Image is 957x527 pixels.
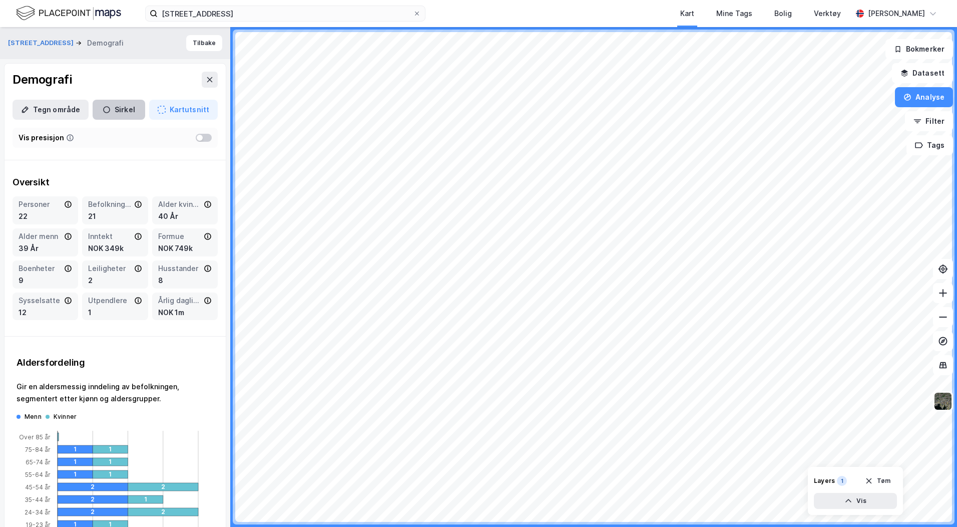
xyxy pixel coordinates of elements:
button: Analyse [895,87,953,107]
tspan: 24-34 år [25,508,51,516]
div: 39 År [19,242,72,254]
div: 1 [109,458,144,466]
div: 12 [19,307,72,319]
div: Befolkning dagtid [88,198,132,210]
div: Kontrollprogram for chat [907,479,957,527]
button: Tøm [858,473,897,489]
img: logo.f888ab2527a4732fd821a326f86c7f29.svg [16,5,121,22]
button: Tags [906,135,953,155]
button: Bokmerker [885,39,953,59]
div: Kvinner [54,413,77,421]
div: 40 År [158,210,212,222]
div: Alder kvinner [158,198,202,210]
div: NOK 1m [158,307,212,319]
tspan: 65-74 år [26,458,51,466]
div: 1 [88,307,142,319]
div: [PERSON_NAME] [868,8,925,20]
div: Vis presisjon [19,132,64,144]
div: 1 [837,476,847,486]
div: 2 [161,483,232,491]
div: Alder menn [19,230,62,242]
div: 1 [144,495,179,503]
div: Husstander [158,262,202,275]
div: 2 [91,508,161,516]
tspan: 75-84 år [25,446,51,453]
tspan: Over 85 år [19,433,51,441]
img: 9k= [933,392,952,411]
div: Formue [158,230,202,242]
div: 1 [74,458,109,466]
div: Layers [814,477,835,485]
button: Vis [814,493,897,509]
div: 2 [91,483,161,491]
div: Leiligheter [88,262,132,275]
div: Utpendlere [88,295,132,307]
div: 1 [109,470,144,478]
button: Tegn område [13,100,89,120]
div: 21 [88,210,142,222]
div: Kart [680,8,694,20]
div: Personer [19,198,62,210]
div: 1 [74,445,109,453]
div: 9 [19,275,72,287]
input: Søk på adresse, matrikkel, gårdeiere, leietakere eller personer [158,6,413,21]
div: NOK 749k [158,242,212,254]
button: Kartutsnitt [149,100,218,120]
tspan: 35-44 år [25,496,51,503]
div: 1 [109,445,144,453]
tspan: 55-64 år [25,471,51,478]
div: 2 [91,495,161,503]
div: Inntekt [88,230,132,242]
div: 2 [161,508,232,516]
div: Oversikt [13,176,218,188]
div: Verktøy [814,8,841,20]
div: Bolig [774,8,792,20]
div: Mine Tags [716,8,752,20]
div: Boenheter [19,262,62,275]
button: [STREET_ADDRESS] [8,38,76,48]
div: 2 [88,275,142,287]
div: Menn [25,413,42,421]
tspan: 45-54 år [25,483,51,491]
div: NOK 349k [88,242,142,254]
div: 8 [158,275,212,287]
div: 1 [74,470,109,478]
button: Tilbake [186,35,222,51]
button: Sirkel [93,100,145,120]
div: Demografi [87,37,124,49]
div: Aldersfordeling [17,357,214,369]
div: Demografi [13,72,72,88]
iframe: Chat Widget [907,479,957,527]
div: 22 [19,210,72,222]
button: Filter [905,111,953,131]
div: Årlig dagligvareforbruk [158,295,202,307]
button: Datasett [892,63,953,83]
div: Gir en aldersmessig inndeling av befolkningen, segmentert etter kjønn og aldersgrupper. [17,381,214,405]
div: Sysselsatte [19,295,62,307]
